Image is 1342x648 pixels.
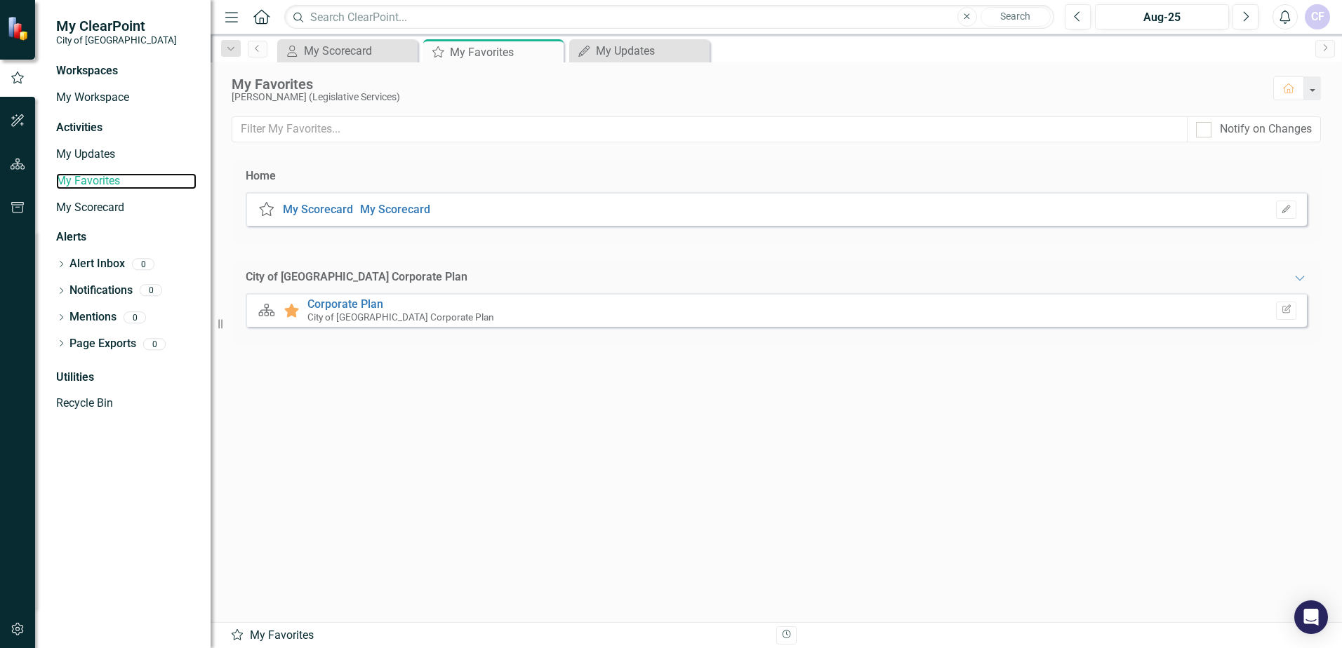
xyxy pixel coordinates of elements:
[143,338,166,350] div: 0
[56,63,118,79] div: Workspaces
[573,42,706,60] a: My Updates
[69,283,133,299] a: Notifications
[1294,600,1328,634] div: Open Intercom Messenger
[1000,11,1030,22] span: Search
[1276,201,1296,219] button: Set Home Page
[56,200,197,216] a: My Scorecard
[596,42,706,60] div: My Updates
[284,5,1054,29] input: Search ClearPoint...
[981,7,1051,27] button: Search
[56,18,177,34] span: My ClearPoint
[132,258,154,270] div: 0
[56,120,197,136] div: Activities
[124,311,146,323] div: 0
[56,229,197,245] div: Alerts
[1095,4,1229,29] button: Aug-25
[56,173,197,189] a: My Favorites
[140,285,162,297] div: 0
[1100,9,1224,26] div: Aug-25
[232,92,1259,102] div: [PERSON_NAME] (Legislative Services)
[450,43,560,61] div: My Favorites
[283,203,353,216] a: My Scorecard
[56,147,197,163] a: My Updates
[1305,4,1330,29] button: CF
[232,116,1188,142] input: Filter My Favorites...
[56,396,197,412] a: Recycle Bin
[69,336,136,352] a: Page Exports
[230,628,766,644] div: My Favorites
[304,42,414,60] div: My Scorecard
[307,297,383,311] a: Corporate Plan
[69,309,117,325] a: Mentions
[1220,121,1312,137] div: Notify on Changes
[246,269,467,285] div: City of [GEOGRAPHIC_DATA] Corporate Plan
[56,90,197,106] a: My Workspace
[232,76,1259,92] div: My Favorites
[360,203,430,216] a: My Scorecard
[56,34,177,46] small: City of [GEOGRAPHIC_DATA]
[307,311,494,323] small: City of [GEOGRAPHIC_DATA] Corporate Plan
[69,256,125,272] a: Alert Inbox
[56,370,197,386] div: Utilities
[281,42,414,60] a: My Scorecard
[7,16,32,41] img: ClearPoint Strategy
[246,168,276,184] div: Home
